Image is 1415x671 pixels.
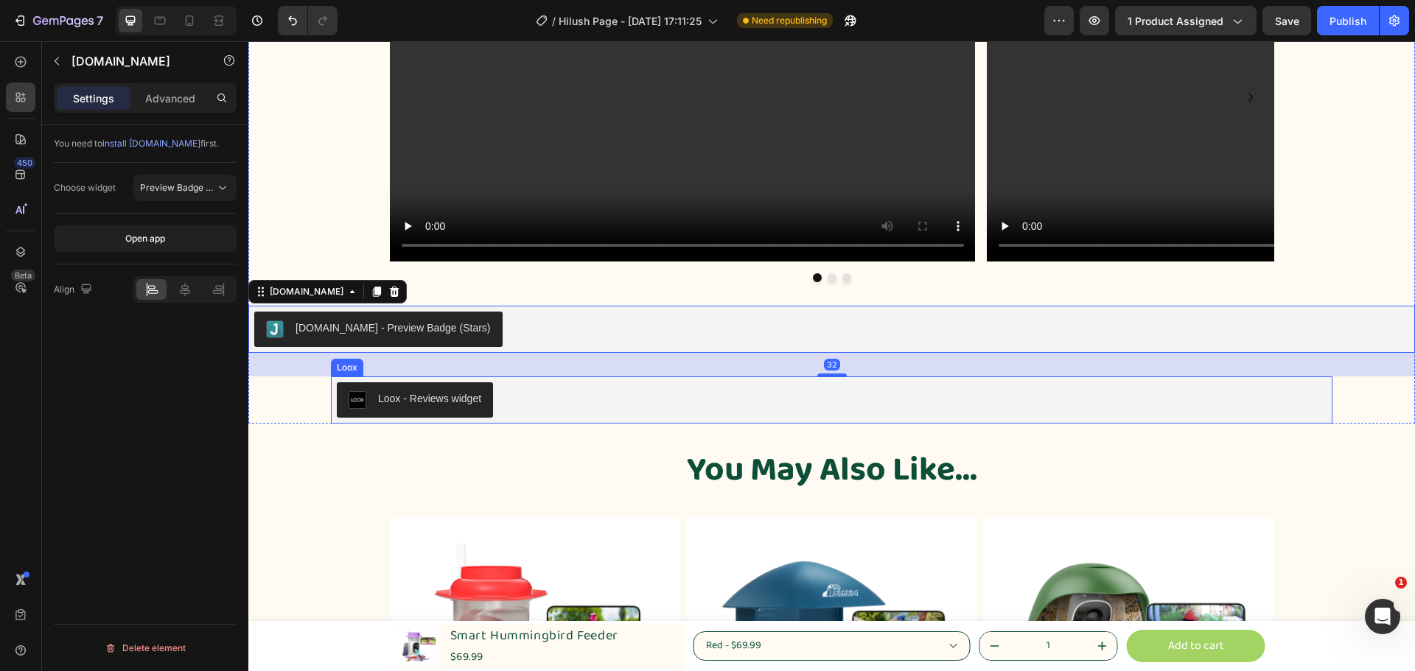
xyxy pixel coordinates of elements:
div: Publish [1330,13,1366,29]
img: Judgeme.png [18,279,35,297]
span: 1 [1395,577,1407,589]
button: 7 [6,6,110,35]
button: Dot [579,232,588,241]
button: 1 product assigned [1115,6,1257,35]
div: Undo/Redo [278,6,338,35]
p: Settings [73,91,114,106]
button: Judge.me - Preview Badge (Stars) [6,270,254,306]
button: Save [1262,6,1311,35]
div: Add to cart [920,594,976,616]
div: Delete element [105,639,186,657]
div: 32 [576,317,592,329]
button: Carousel Next Arrow [990,44,1014,68]
span: Hilush Page - [DATE] 17:11:25 [559,13,702,29]
div: You need to first. [54,137,237,150]
button: increment [839,591,869,619]
span: Save [1275,15,1299,27]
div: [DOMAIN_NAME] - Preview Badge (Stars) [47,279,242,295]
button: decrement [732,591,761,619]
button: Preview Badge (Stars) [133,175,237,201]
div: 450 [14,157,35,169]
div: [DOMAIN_NAME] [18,244,98,257]
div: Align [54,280,95,300]
div: Choose widget [54,181,116,194]
span: / [552,13,556,29]
div: Loox [85,320,112,333]
iframe: Design area [248,41,1415,671]
p: 7 [97,12,103,29]
button: Publish [1317,6,1379,35]
p: Advanced [145,91,195,106]
button: Add to cart [878,589,1017,622]
button: Open app [54,225,237,252]
button: Delete element [54,636,237,660]
iframe: Intercom live chat [1365,599,1400,634]
button: Loox - Reviews widget [88,341,245,376]
div: Loox - Reviews widget [130,350,233,365]
span: Need republishing [752,14,827,27]
input: quantity [761,591,839,619]
div: Beta [11,270,35,281]
button: Dot [594,232,603,241]
img: loox.png [100,350,118,368]
button: Dot [565,232,573,241]
span: install [DOMAIN_NAME] [102,138,200,149]
span: Preview Badge (Stars) [140,182,234,193]
span: 1 product assigned [1128,13,1223,29]
p: Judge.me [71,52,197,70]
div: Open app [125,232,165,245]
